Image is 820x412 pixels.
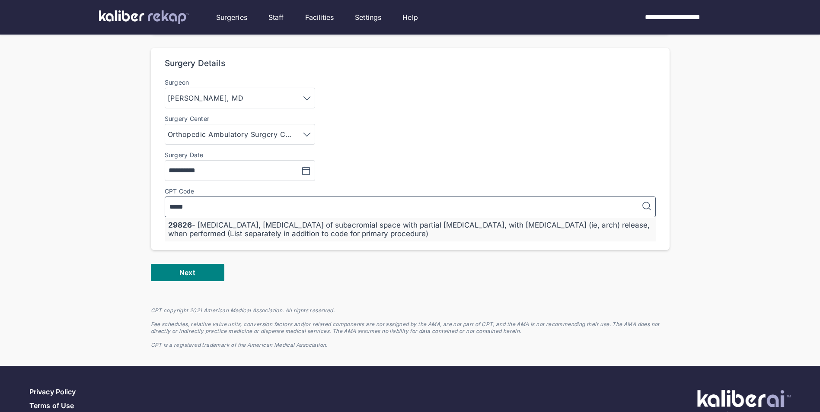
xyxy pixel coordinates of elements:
div: - [MEDICAL_DATA], [MEDICAL_DATA] of subacromial space with partial [MEDICAL_DATA], with [MEDICAL_... [168,221,652,238]
div: Fee schedules, relative value units, conversion factors and/or related components are not assigne... [151,321,670,335]
a: Privacy Policy [29,387,76,396]
div: CPT is a registered trademark of the American Medical Association. [151,342,670,349]
a: Staff [268,12,284,22]
a: Terms of Use [29,401,74,410]
img: ATj1MI71T5jDAAAAAElFTkSuQmCC [697,390,791,407]
a: Help [402,12,418,22]
div: Surgery Date [165,152,204,158]
input: MM/DD/YYYY [169,165,235,176]
div: Orthopedic Ambulatory Surgery Center of [GEOGRAPHIC_DATA] [168,129,298,139]
a: Surgeries [216,12,247,22]
div: [PERSON_NAME], MD [168,93,246,103]
span: 29826 [168,221,192,229]
a: Settings [355,12,381,22]
button: Next [151,264,224,281]
div: CPT copyright 2021 American Medical Association. All rights reserved. [151,307,670,314]
label: Surgery Center [165,115,315,122]
div: Surgery Details [165,58,225,69]
img: kaliber labs logo [99,10,189,24]
label: Surgeon [165,79,315,86]
a: Facilities [305,12,334,22]
span: Next [179,268,195,277]
div: CPT Code [165,188,656,195]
